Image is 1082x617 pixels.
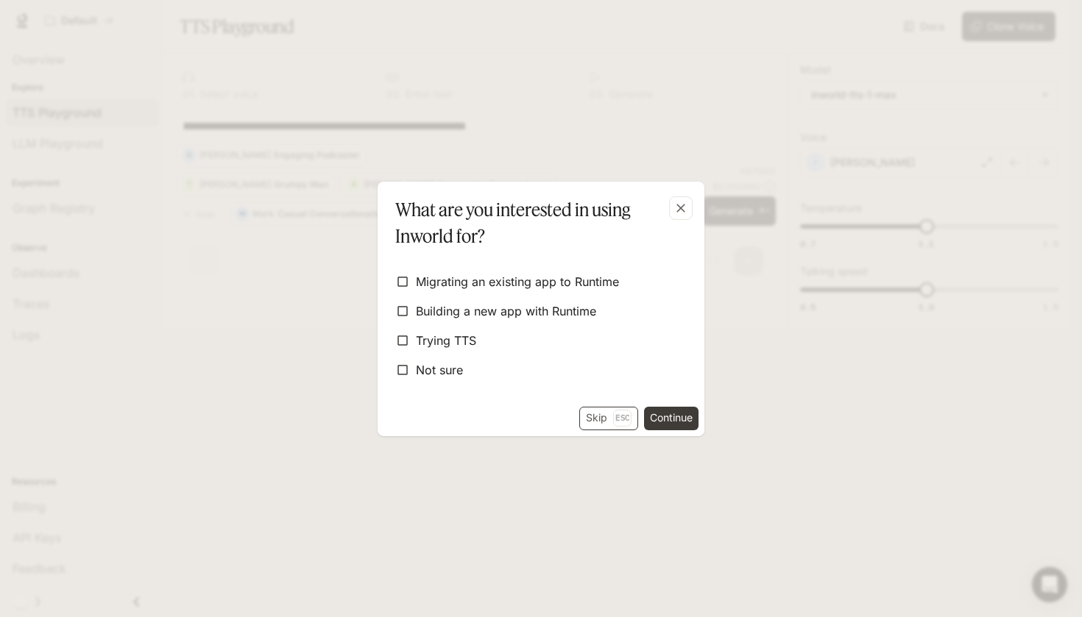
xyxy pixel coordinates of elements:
[416,332,476,349] span: Trying TTS
[395,196,681,249] p: What are you interested in using Inworld for?
[579,407,638,430] button: SkipEsc
[416,273,619,290] span: Migrating an existing app to Runtime
[613,410,632,426] p: Esc
[416,361,463,379] span: Not sure
[416,302,596,320] span: Building a new app with Runtime
[644,407,699,430] button: Continue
